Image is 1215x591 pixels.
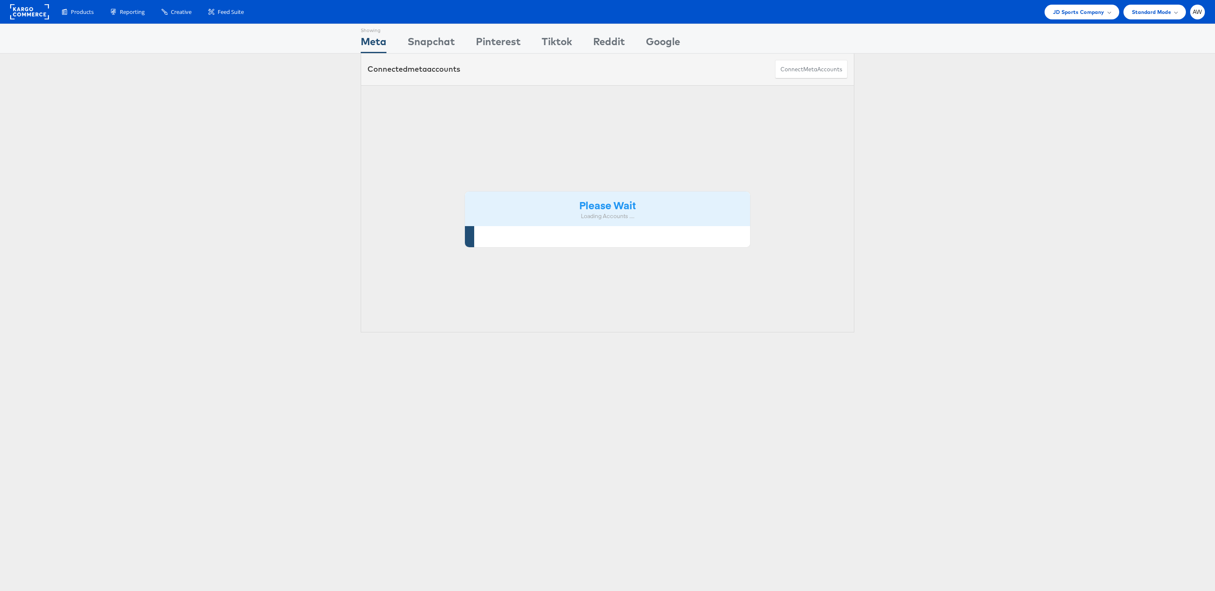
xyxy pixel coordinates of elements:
span: Creative [171,8,192,16]
div: Reddit [593,34,625,53]
div: Showing [361,24,386,34]
div: Tiktok [542,34,572,53]
div: Pinterest [476,34,521,53]
span: JD Sports Company [1053,8,1104,16]
div: Loading Accounts .... [471,212,744,220]
span: Reporting [120,8,145,16]
span: AW [1193,9,1202,15]
div: Meta [361,34,386,53]
div: Google [646,34,680,53]
span: Standard Mode [1132,8,1171,16]
strong: Please Wait [579,198,636,212]
div: Connected accounts [367,64,460,75]
div: Snapchat [408,34,455,53]
button: ConnectmetaAccounts [775,60,848,79]
span: Products [71,8,94,16]
span: meta [803,65,817,73]
span: meta [408,64,427,74]
span: Feed Suite [218,8,244,16]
